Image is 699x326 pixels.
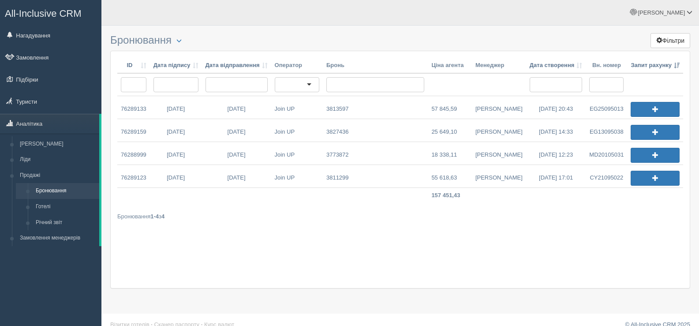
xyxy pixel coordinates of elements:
[271,119,323,142] a: Join UP
[16,230,99,246] a: Замовлення менеджерів
[271,165,323,187] a: Join UP
[586,58,627,74] th: Вн. номер
[206,61,268,70] a: Дата відправлення
[202,165,271,187] a: [DATE]
[202,119,271,142] a: [DATE]
[472,96,526,119] a: [PERSON_NAME]
[150,119,202,142] a: [DATE]
[472,142,526,165] a: [PERSON_NAME]
[150,165,202,187] a: [DATE]
[428,142,472,165] a: 18 338,11
[32,183,99,199] a: Бронювання
[428,165,472,187] a: 55 618,63
[161,213,164,220] b: 4
[271,96,321,119] a: Join UP
[650,33,690,48] button: Фільтри
[202,96,271,119] a: [DATE]
[117,165,150,187] a: 76289123
[586,96,627,119] a: EG25095013
[472,58,526,74] th: Менеджер
[323,142,428,165] a: 3773872
[638,9,685,16] span: [PERSON_NAME]
[323,119,428,142] a: 3827436
[526,165,586,187] a: [DATE] 17:01
[631,61,680,70] a: Запит рахунку
[0,0,101,25] a: All-Inclusive CRM
[5,8,82,19] span: All-Inclusive CRM
[150,96,202,119] a: [DATE]
[117,142,150,165] a: 76288999
[586,165,627,187] a: CY21095022
[428,188,472,203] td: 157 451,43
[121,61,146,70] a: ID
[202,142,271,165] a: [DATE]
[110,34,690,46] h3: Бронювання
[32,215,99,231] a: Річний звіт
[117,119,150,142] a: 76289159
[150,142,202,165] a: [DATE]
[271,142,323,165] a: Join UP
[472,119,526,142] a: [PERSON_NAME]
[16,136,99,152] a: [PERSON_NAME]
[153,61,198,70] a: Дата підпису
[530,61,583,70] a: Дата створення
[586,119,627,142] a: EG13095038
[150,213,159,220] b: 1-4
[16,168,99,184] a: Продажі
[428,119,472,142] a: 25 649,10
[586,142,627,165] a: MD20105031
[323,165,428,187] a: 3811299
[32,199,99,215] a: Готелі
[323,58,428,74] th: Бронь
[472,165,526,187] a: [PERSON_NAME]
[271,58,323,74] th: Оператор
[526,119,586,142] a: [DATE] 14:33
[16,152,99,168] a: Ліди
[323,96,428,119] a: 3813597
[117,212,683,221] div: Бронювання з
[526,142,586,165] a: [DATE] 12:23
[526,96,586,119] a: [DATE] 20:43
[117,96,150,119] a: 76289133
[428,58,472,74] th: Ціна агента
[428,96,471,119] a: 57 845,59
